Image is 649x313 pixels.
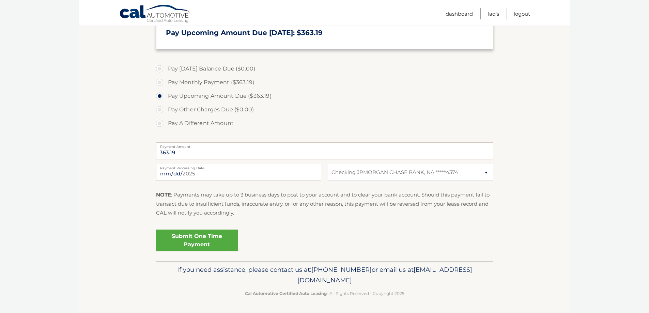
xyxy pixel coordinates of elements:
[119,4,191,24] a: Cal Automotive
[156,142,493,148] label: Payment Amount
[156,190,493,217] p: : Payments may take up to 3 business days to post to your account and to clear your bank account....
[446,8,473,19] a: Dashboard
[156,164,321,181] input: Payment Date
[514,8,530,19] a: Logout
[156,103,493,116] label: Pay Other Charges Due ($0.00)
[156,76,493,89] label: Pay Monthly Payment ($363.19)
[156,89,493,103] label: Pay Upcoming Amount Due ($363.19)
[156,230,238,251] a: Submit One Time Payment
[166,29,483,37] h3: Pay Upcoming Amount Due [DATE]: $363.19
[156,191,171,198] strong: NOTE
[156,164,321,169] label: Payment Processing Date
[156,62,493,76] label: Pay [DATE] Balance Due ($0.00)
[156,116,493,130] label: Pay A Different Amount
[160,264,489,286] p: If you need assistance, please contact us at: or email us at
[160,290,489,297] p: - All Rights Reserved - Copyright 2025
[311,266,372,273] span: [PHONE_NUMBER]
[156,142,493,159] input: Payment Amount
[488,8,499,19] a: FAQ's
[245,291,327,296] strong: Cal Automotive Certified Auto Leasing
